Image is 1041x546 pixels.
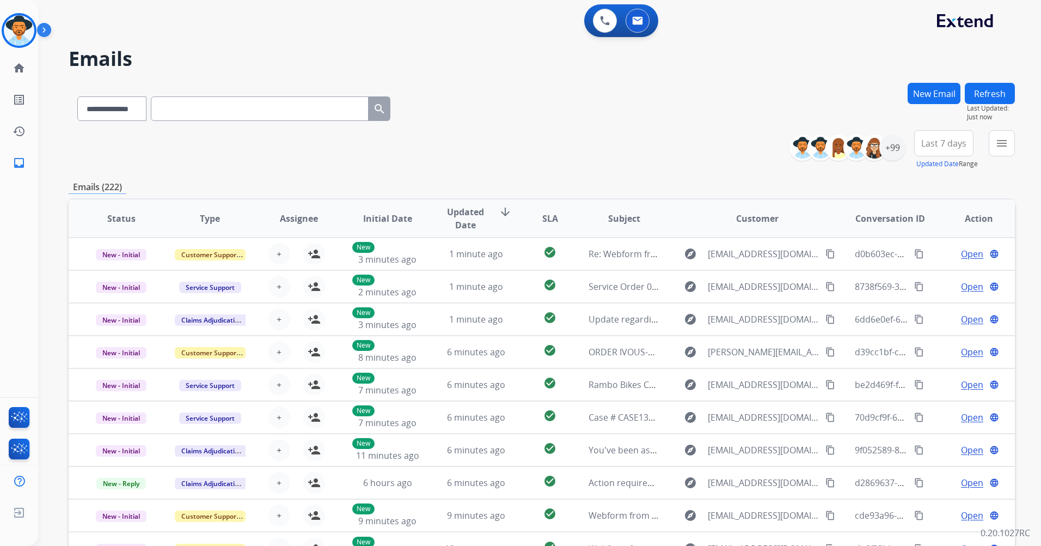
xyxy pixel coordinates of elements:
[13,125,26,138] mat-icon: history
[684,476,697,489] mat-icon: explore
[358,351,417,363] span: 8 minutes ago
[855,281,1017,293] span: 8738f569-3bff-4873-b5a0-da9c8c81ee90
[447,444,505,456] span: 6 minutes ago
[914,511,924,520] mat-icon: content_copy
[855,313,1021,325] span: 6dd6e0ef-63ba-4dfa-9077-ee72b2b09164
[961,411,983,424] span: Open
[961,313,983,326] span: Open
[989,511,999,520] mat-icon: language
[926,199,1015,238] th: Action
[308,247,321,260] mat-icon: person_add
[358,417,417,429] span: 7 minutes ago
[277,313,281,326] span: +
[855,248,1023,260] span: d0b603ec-58cd-4518-8104-b57850c09709
[268,472,290,494] button: +
[268,341,290,363] button: +
[684,444,697,457] mat-icon: explore
[179,380,241,391] span: Service Support
[914,282,924,292] mat-icon: content_copy
[277,476,281,489] span: +
[179,282,241,293] span: Service Support
[825,445,835,455] mat-icon: content_copy
[441,205,490,232] span: Updated Date
[358,384,417,396] span: 7 minutes ago
[447,379,505,391] span: 6 minutes ago
[175,347,246,359] span: Customer Support
[825,249,835,259] mat-icon: content_copy
[4,15,34,46] img: avatar
[914,347,924,357] mat-icon: content_copy
[352,242,375,253] p: New
[708,313,819,326] span: [EMAIL_ADDRESS][DOMAIN_NAME]
[69,48,1015,70] h2: Emails
[989,314,999,324] mat-icon: language
[825,347,835,357] mat-icon: content_copy
[358,319,417,331] span: 3 minutes ago
[175,314,249,326] span: Claims Adjudication
[96,282,146,293] span: New - Initial
[200,212,220,225] span: Type
[352,275,375,286] p: New
[961,444,983,457] span: Open
[175,478,249,489] span: Claims Adjudication
[684,313,697,326] mat-icon: explore
[356,450,419,462] span: 11 minutes ago
[107,212,136,225] span: Status
[914,380,924,390] mat-icon: content_copy
[825,478,835,488] mat-icon: content_copy
[308,313,321,326] mat-icon: person_add
[921,141,966,145] span: Last 7 days
[175,249,246,260] span: Customer Support
[352,405,375,416] p: New
[708,444,819,457] span: [EMAIL_ADDRESS][DOMAIN_NAME]
[277,444,281,457] span: +
[543,377,556,390] mat-icon: check_circle
[825,380,835,390] mat-icon: content_copy
[589,313,1002,325] span: Update regarding your fulfillment method for Service Order: 3d355cf7-66e1-4022-bca1-db2a68994a9f
[13,156,26,169] mat-icon: inbox
[96,511,146,522] span: New - Initial
[589,509,835,521] span: Webform from [EMAIL_ADDRESS][DOMAIN_NAME] on [DATE]
[308,509,321,522] mat-icon: person_add
[268,407,290,428] button: +
[961,345,983,359] span: Open
[989,249,999,259] mat-icon: language
[358,515,417,527] span: 9 minutes ago
[543,475,556,488] mat-icon: check_circle
[542,212,558,225] span: SLA
[589,346,677,358] span: ORDER IVOUS-622754
[277,345,281,359] span: +
[96,380,146,391] span: New - Initial
[363,477,412,489] span: 6 hours ago
[995,137,1008,150] mat-icon: menu
[447,509,505,521] span: 9 minutes ago
[708,345,819,359] span: [PERSON_NAME][EMAIL_ADDRESS][DOMAIN_NAME]
[989,282,999,292] mat-icon: language
[268,308,290,330] button: +
[708,378,819,391] span: [EMAIL_ADDRESS][DOMAIN_NAME]
[352,503,375,514] p: New
[967,113,1015,122] span: Just now
[825,511,835,520] mat-icon: content_copy
[589,444,928,456] span: You've been assigned a new service order: 02af566f-ddbe-4547-9a4a-2858f9e416be
[908,83,960,104] button: New Email
[589,477,820,489] span: Action required: Extend claim approved for replacement
[308,476,321,489] mat-icon: person_add
[855,379,1018,391] span: be2d469f-f589-4d15-aad7-05db64f399bf
[363,212,412,225] span: Initial Date
[684,280,697,293] mat-icon: explore
[608,212,640,225] span: Subject
[358,286,417,298] span: 2 minutes ago
[989,445,999,455] mat-icon: language
[447,346,505,358] span: 6 minutes ago
[96,478,146,489] span: New - Reply
[308,280,321,293] mat-icon: person_add
[96,445,146,457] span: New - Initial
[308,378,321,391] mat-icon: person_add
[855,411,1012,423] span: 70d9cf9f-67f2-41d5-a8d3-315dff25e9f7
[589,281,932,293] span: Service Order 09b649b7-410a-4625-902a-bdbeb682c4aa with Velofix was Completed
[96,314,146,326] span: New - Initial
[961,476,983,489] span: Open
[879,135,905,161] div: +99
[179,412,241,424] span: Service Support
